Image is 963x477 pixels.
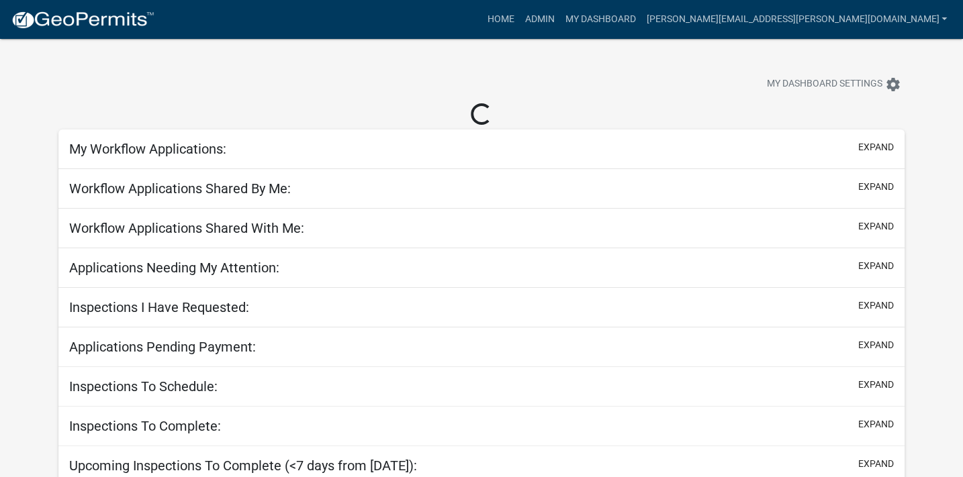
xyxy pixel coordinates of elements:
[69,378,218,394] h5: Inspections To Schedule:
[481,7,519,32] a: Home
[641,7,952,32] a: [PERSON_NAME][EMAIL_ADDRESS][PERSON_NAME][DOMAIN_NAME]
[69,418,221,434] h5: Inspections To Complete:
[858,219,894,233] button: expand
[858,299,894,313] button: expand
[69,220,304,236] h5: Workflow Applications Shared With Me:
[69,458,417,474] h5: Upcoming Inspections To Complete (<7 days from [DATE]):
[858,140,894,154] button: expand
[69,260,279,276] h5: Applications Needing My Attention:
[858,378,894,392] button: expand
[756,71,912,97] button: My Dashboard Settingssettings
[858,338,894,352] button: expand
[559,7,641,32] a: My Dashboard
[858,457,894,471] button: expand
[858,180,894,194] button: expand
[69,339,256,355] h5: Applications Pending Payment:
[858,417,894,431] button: expand
[858,259,894,273] button: expand
[69,141,226,157] h5: My Workflow Applications:
[69,180,291,197] h5: Workflow Applications Shared By Me:
[519,7,559,32] a: Admin
[767,76,882,93] span: My Dashboard Settings
[69,299,249,315] h5: Inspections I Have Requested:
[885,76,901,93] i: settings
